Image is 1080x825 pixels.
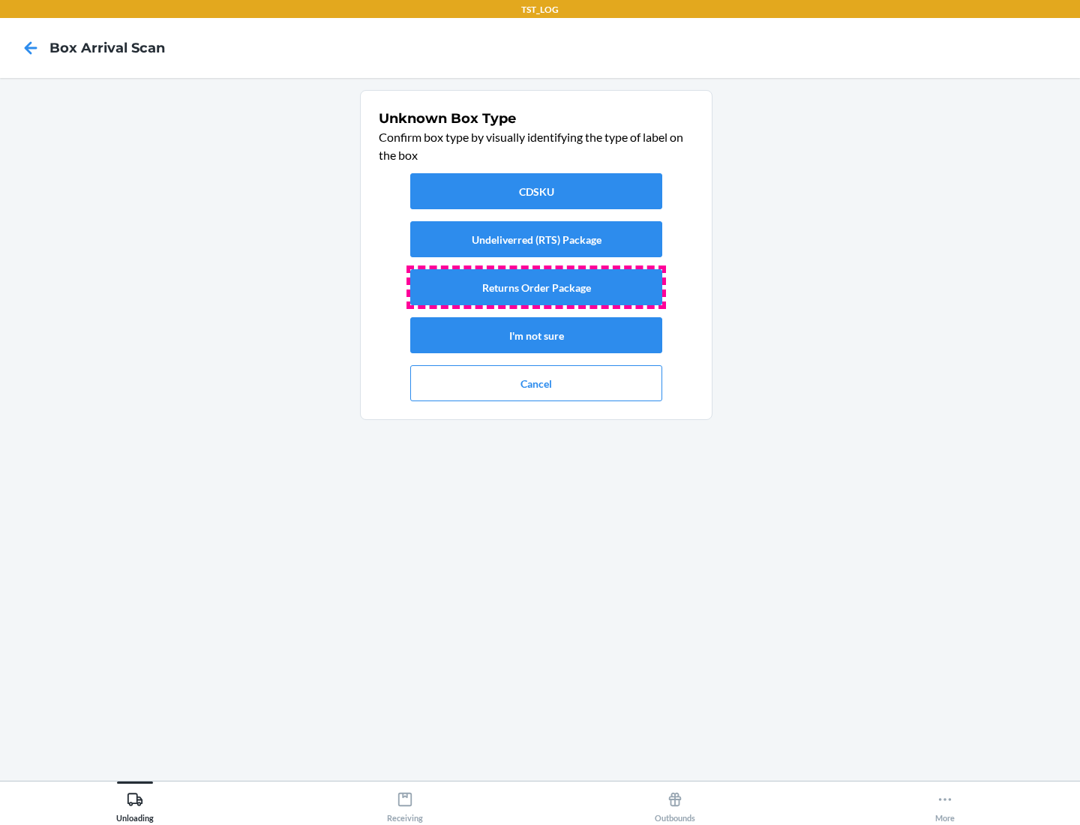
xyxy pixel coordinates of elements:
[540,781,810,823] button: Outbounds
[521,3,559,16] p: TST_LOG
[387,785,423,823] div: Receiving
[379,128,694,164] p: Confirm box type by visually identifying the type of label on the box
[410,317,662,353] button: I'm not sure
[116,785,154,823] div: Unloading
[410,221,662,257] button: Undeliverred (RTS) Package
[49,38,165,58] h4: Box Arrival Scan
[935,785,955,823] div: More
[410,269,662,305] button: Returns Order Package
[410,365,662,401] button: Cancel
[270,781,540,823] button: Receiving
[379,109,694,128] h1: Unknown Box Type
[810,781,1080,823] button: More
[410,173,662,209] button: CDSKU
[655,785,695,823] div: Outbounds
